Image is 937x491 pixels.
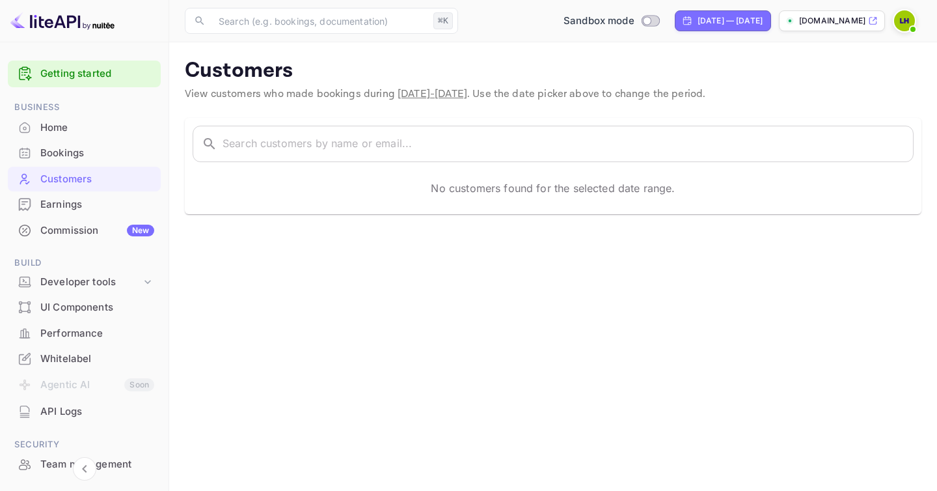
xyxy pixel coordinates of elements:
div: New [127,225,154,236]
p: [DOMAIN_NAME] [799,15,865,27]
a: Customers [8,167,161,191]
div: Developer tools [40,275,141,290]
a: API Logs [8,399,161,423]
div: Team management [40,457,154,472]
div: Performance [8,321,161,346]
img: Luke Henson [894,10,915,31]
div: CommissionNew [8,218,161,244]
div: UI Components [40,300,154,315]
a: Performance [8,321,161,345]
div: UI Components [8,295,161,320]
div: Customers [40,172,154,187]
div: [DATE] — [DATE] [698,15,763,27]
div: Bookings [40,146,154,161]
div: Whitelabel [40,352,154,367]
div: Commission [40,223,154,238]
span: [DATE] - [DATE] [398,87,467,101]
img: LiteAPI logo [10,10,115,31]
div: Developer tools [8,271,161,294]
a: Whitelabel [8,346,161,371]
div: ⌘K [433,12,453,29]
a: Home [8,115,161,139]
span: View customers who made bookings during . Use the date picker above to change the period. [185,87,705,101]
span: Sandbox mode [564,14,634,29]
p: No customers found for the selected date range. [431,180,675,196]
div: Getting started [8,61,161,87]
div: Bookings [8,141,161,166]
div: Home [8,115,161,141]
input: Search (e.g. bookings, documentation) [211,8,428,34]
a: UI Components [8,295,161,319]
div: API Logs [8,399,161,425]
a: CommissionNew [8,218,161,242]
a: Earnings [8,192,161,216]
button: Collapse navigation [73,457,96,481]
div: Whitelabel [8,346,161,372]
div: Earnings [40,197,154,212]
div: Earnings [8,192,161,217]
a: Bookings [8,141,161,165]
p: Customers [185,58,921,84]
div: Switch to Production mode [558,14,664,29]
div: Team management [8,452,161,477]
div: Home [40,120,154,135]
span: Build [8,256,161,270]
a: Getting started [40,66,154,81]
input: Search customers by name or email... [223,126,914,162]
span: Security [8,438,161,452]
div: Performance [40,326,154,341]
a: Team management [8,452,161,476]
span: Business [8,100,161,115]
div: Customers [8,167,161,192]
div: API Logs [40,404,154,419]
